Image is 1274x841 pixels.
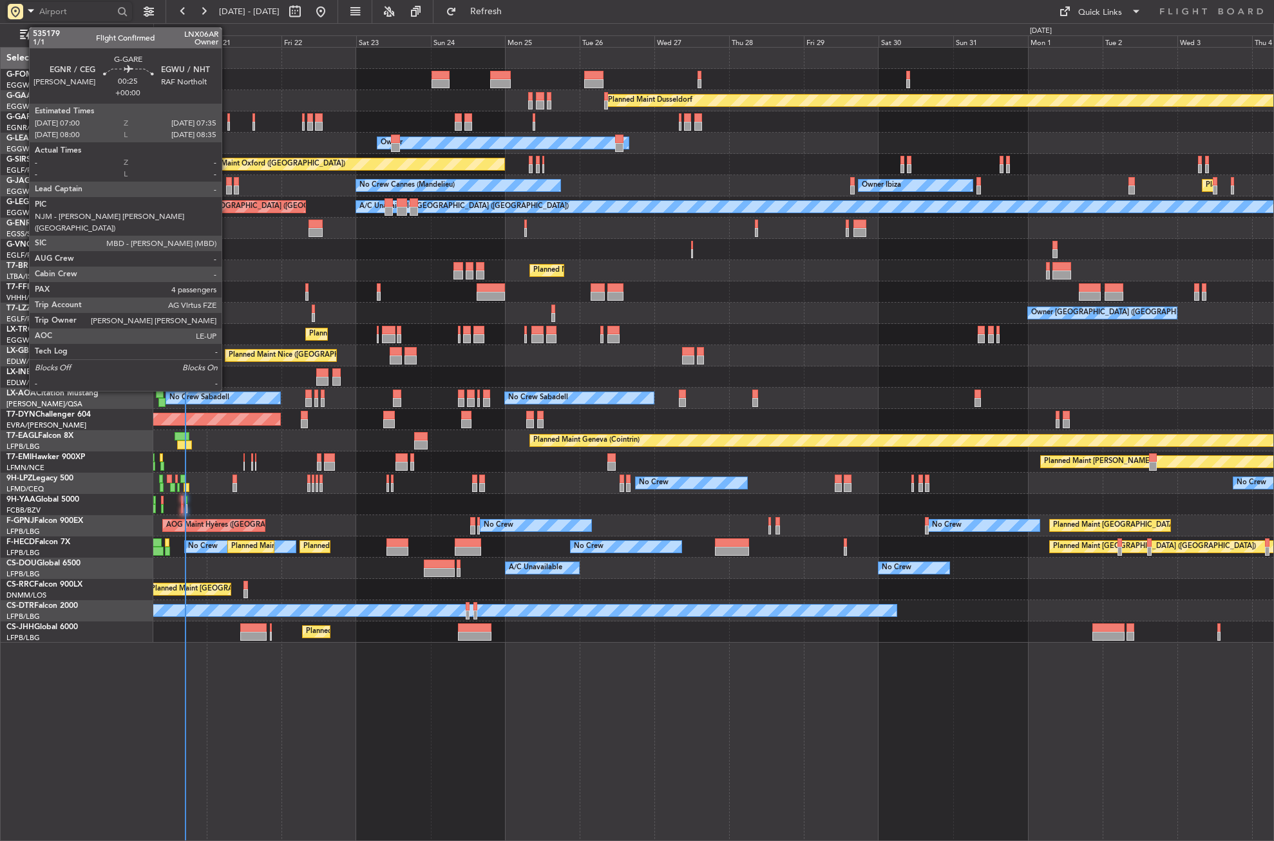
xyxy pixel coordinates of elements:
div: No Crew Sabadell [508,388,568,408]
div: [DATE] [156,26,178,37]
span: CS-RRC [6,581,34,589]
a: LX-TROLegacy 650 [6,326,75,334]
span: Only With Activity [33,31,136,40]
div: No Crew Sabadell [169,388,229,408]
div: Wed 20 [132,35,207,47]
a: EGGW/LTN [6,102,45,111]
div: No Crew [574,537,604,556]
a: [PERSON_NAME]/QSA [6,399,82,409]
div: Quick Links [1078,6,1122,19]
span: CS-DOU [6,560,37,567]
div: Owner [GEOGRAPHIC_DATA] ([GEOGRAPHIC_DATA]) [1031,303,1209,323]
a: T7-LZZIPraetor 600 [6,305,76,312]
div: No Crew [639,473,669,493]
a: LFMD/CEQ [6,484,44,494]
a: EGGW/LTN [6,144,45,154]
a: EGGW/LTN [6,187,45,196]
div: Planned Maint [GEOGRAPHIC_DATA] ([GEOGRAPHIC_DATA]) [306,622,509,641]
a: LFPB/LBG [6,527,40,536]
a: G-SIRSCitation Excel [6,156,81,164]
a: EGNR/CEG [6,123,45,133]
div: No Crew [484,516,513,535]
span: F-HECD [6,538,35,546]
a: EDLW/DTM [6,357,44,366]
div: A/C Unavailable [GEOGRAPHIC_DATA] ([GEOGRAPHIC_DATA]) [359,197,569,216]
button: Refresh [440,1,517,22]
button: Quick Links [1052,1,1148,22]
a: LFPB/LBG [6,548,40,558]
div: Fri 22 [281,35,356,47]
div: No Crew [188,537,218,556]
div: Planned Maint [GEOGRAPHIC_DATA] ([GEOGRAPHIC_DATA]) [1053,516,1256,535]
input: Airport [39,2,113,21]
div: Sat 23 [356,35,431,47]
a: F-GPNJFalcon 900EX [6,517,83,525]
a: G-FOMOGlobal 6000 [6,71,83,79]
span: G-ENRG [6,220,37,227]
a: LFMN/NCE [6,463,44,473]
div: Planned Maint Geneva (Cointrin) [533,431,640,450]
div: Planned Maint [GEOGRAPHIC_DATA] ([GEOGRAPHIC_DATA]) [1053,537,1256,556]
div: Planned Maint Dusseldorf [608,91,692,110]
a: CS-JHHGlobal 6000 [6,623,78,631]
a: EGSS/STN [6,229,41,239]
a: EGGW/LTN [6,80,45,90]
a: LTBA/ISL [6,272,35,281]
div: Thu 28 [729,35,804,47]
a: G-LEAXCessna Citation XLS [6,135,106,142]
span: G-LEAX [6,135,34,142]
div: Sat 30 [879,35,953,47]
div: No Crew [882,558,911,578]
span: LX-GBH [6,347,35,355]
div: Wed 3 [1177,35,1252,47]
span: Refresh [459,7,513,16]
span: F-GPNJ [6,517,34,525]
a: CS-RRCFalcon 900LX [6,581,82,589]
span: 9H-YAA [6,496,35,504]
div: Planned Maint [PERSON_NAME] [1044,452,1152,471]
div: Planned Maint [GEOGRAPHIC_DATA] ([GEOGRAPHIC_DATA]) [231,537,434,556]
a: EGLF/FAB [6,165,40,175]
div: Sun 31 [953,35,1028,47]
div: Owner [381,133,403,153]
a: G-GARECessna Citation XLS+ [6,113,113,121]
a: G-VNORChallenger 650 [6,241,93,249]
a: T7-FFIFalcon 7X [6,283,64,291]
a: G-JAGAPhenom 300 [6,177,81,185]
a: G-GAALCessna Citation XLS+ [6,92,113,100]
a: LFPB/LBG [6,633,40,643]
span: T7-LZZI [6,305,33,312]
div: Mon 1 [1028,35,1103,47]
span: [DATE] - [DATE] [219,6,280,17]
a: EGGW/LTN [6,335,45,345]
div: Planned Maint [GEOGRAPHIC_DATA] ([GEOGRAPHIC_DATA]) [158,197,361,216]
span: G-FOMO [6,71,39,79]
div: Wed 27 [654,35,729,47]
a: EGLF/FAB [6,250,40,260]
a: EDLW/DTM [6,378,44,388]
span: CS-JHH [6,623,34,631]
a: LFPB/LBG [6,612,40,621]
span: LX-AOA [6,390,36,397]
div: [DATE] [1030,26,1052,37]
div: No Crew [1237,473,1266,493]
div: Planned Maint [GEOGRAPHIC_DATA] ([GEOGRAPHIC_DATA]) [303,537,506,556]
a: 9H-YAAGlobal 5000 [6,496,79,504]
a: T7-EMIHawker 900XP [6,453,85,461]
div: A/C Unavailable [509,558,562,578]
div: Owner Ibiza [862,176,901,195]
div: Planned Maint [GEOGRAPHIC_DATA] ([GEOGRAPHIC_DATA]) [533,261,736,280]
a: LX-GBHFalcon 7X [6,347,70,355]
div: Tue 26 [580,35,654,47]
span: 9H-LPZ [6,475,32,482]
a: CS-DOUGlobal 6500 [6,560,81,567]
a: LX-AOACitation Mustang [6,390,99,397]
a: G-ENRGPraetor 600 [6,220,80,227]
a: EGGW/LTN [6,208,45,218]
span: T7-EMI [6,453,32,461]
button: Only With Activity [14,25,140,46]
span: CS-DTR [6,602,34,610]
span: G-LEGC [6,198,34,206]
a: FCBB/BZV [6,506,41,515]
span: G-JAGA [6,177,36,185]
